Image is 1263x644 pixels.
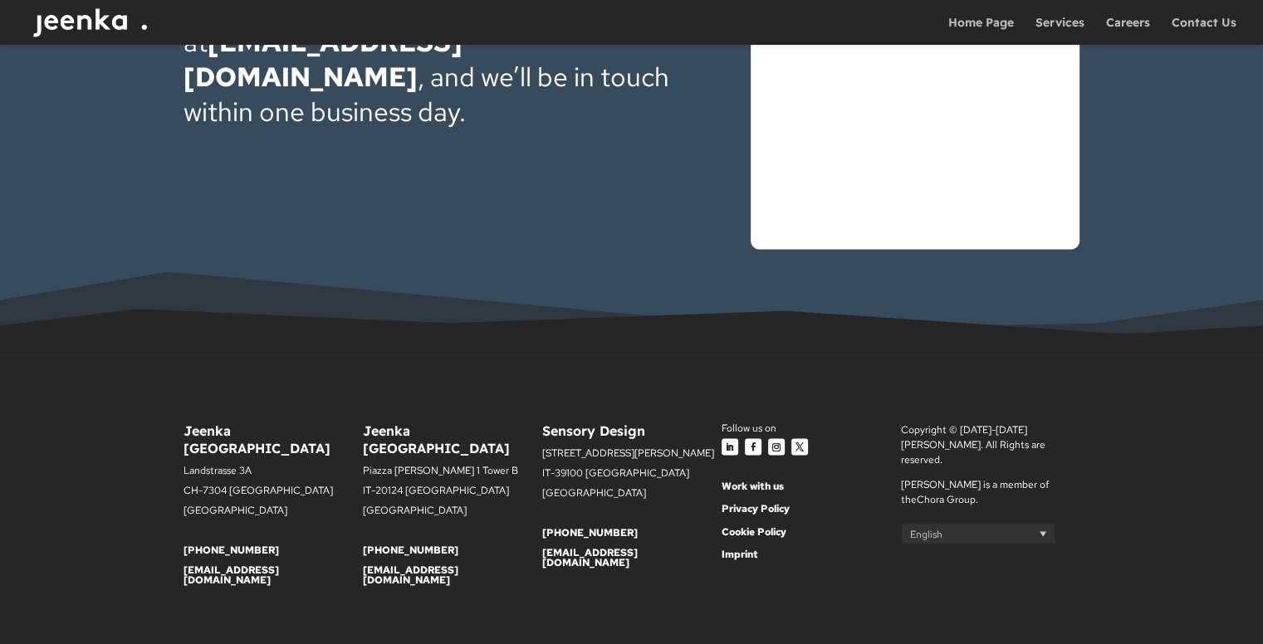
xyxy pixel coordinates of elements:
a: [EMAIL_ADDRESS][DOMAIN_NAME] [542,545,638,568]
span: English [910,527,942,540]
a: Follow on LinkedIn [722,438,738,455]
p: CH-7304 [GEOGRAPHIC_DATA] [184,485,363,505]
a: [PHONE_NUMBER] [184,543,279,556]
a: [PHONE_NUMBER] [542,525,638,539]
a: [PHONE_NUMBER] [363,543,458,556]
a: Cookie Policy [722,524,786,538]
a: Privacy Policy [722,501,790,515]
h6: Jeenka [GEOGRAPHIC_DATA] [184,422,363,465]
p: Piazza [PERSON_NAME] 1 Tower B [363,465,542,485]
a: Contact Us [1172,17,1236,45]
p: [PERSON_NAME] is a member of the . [901,476,1080,506]
a: Follow on Facebook [745,438,761,455]
h6: Sensory Design [542,422,722,447]
a: English [901,523,1055,544]
a: [EMAIL_ADDRESS][DOMAIN_NAME] [184,24,463,95]
a: Services [1035,17,1084,45]
p: [STREET_ADDRESS][PERSON_NAME] [542,447,722,467]
a: [EMAIL_ADDRESS][DOMAIN_NAME] [184,563,279,586]
a: Chora Group [917,492,976,505]
span: Copyright © [DATE]-[DATE] [PERSON_NAME]. All Rights are reserved. [901,422,1045,466]
p: [GEOGRAPHIC_DATA] [184,505,363,524]
a: Careers [1106,17,1150,45]
a: Imprint [722,547,758,560]
a: Follow on Instagram [768,438,785,455]
div: Follow us on [722,422,901,435]
a: Home Page [948,17,1014,45]
p: IT-39100 [GEOGRAPHIC_DATA] [542,467,722,487]
p: [GEOGRAPHIC_DATA] [363,505,542,524]
h6: Jeenka [GEOGRAPHIC_DATA] [363,422,542,465]
p: [GEOGRAPHIC_DATA] [542,487,722,507]
p: Landstrasse 3A [184,465,363,485]
p: IT-20124 [GEOGRAPHIC_DATA] [363,485,542,505]
a: Work with us [722,479,784,492]
a: [EMAIL_ADDRESS][DOMAIN_NAME] [363,563,458,586]
a: Follow on X [791,438,808,455]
